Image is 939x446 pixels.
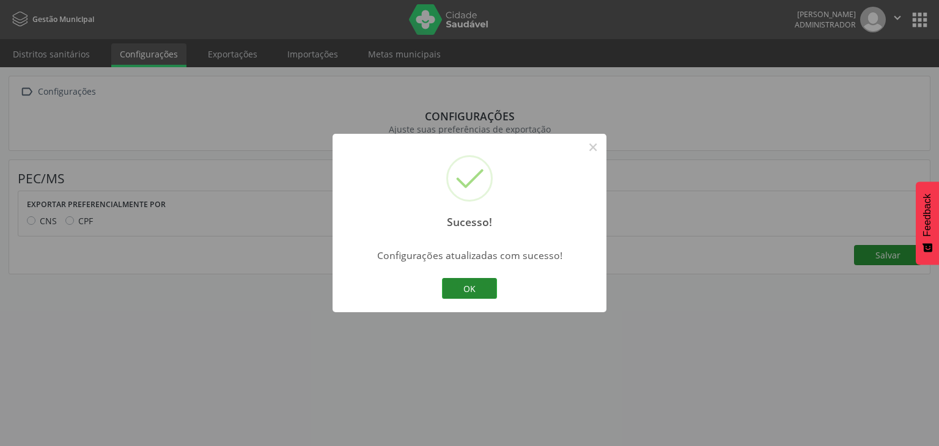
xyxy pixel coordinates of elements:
button: Feedback - Mostrar pesquisa [916,181,939,265]
h2: Sucesso! [436,207,503,228]
button: Close this dialog [583,137,603,158]
div: Configurações atualizadas com sucesso! [362,249,578,262]
button: OK [442,278,497,299]
span: Feedback [922,194,933,236]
